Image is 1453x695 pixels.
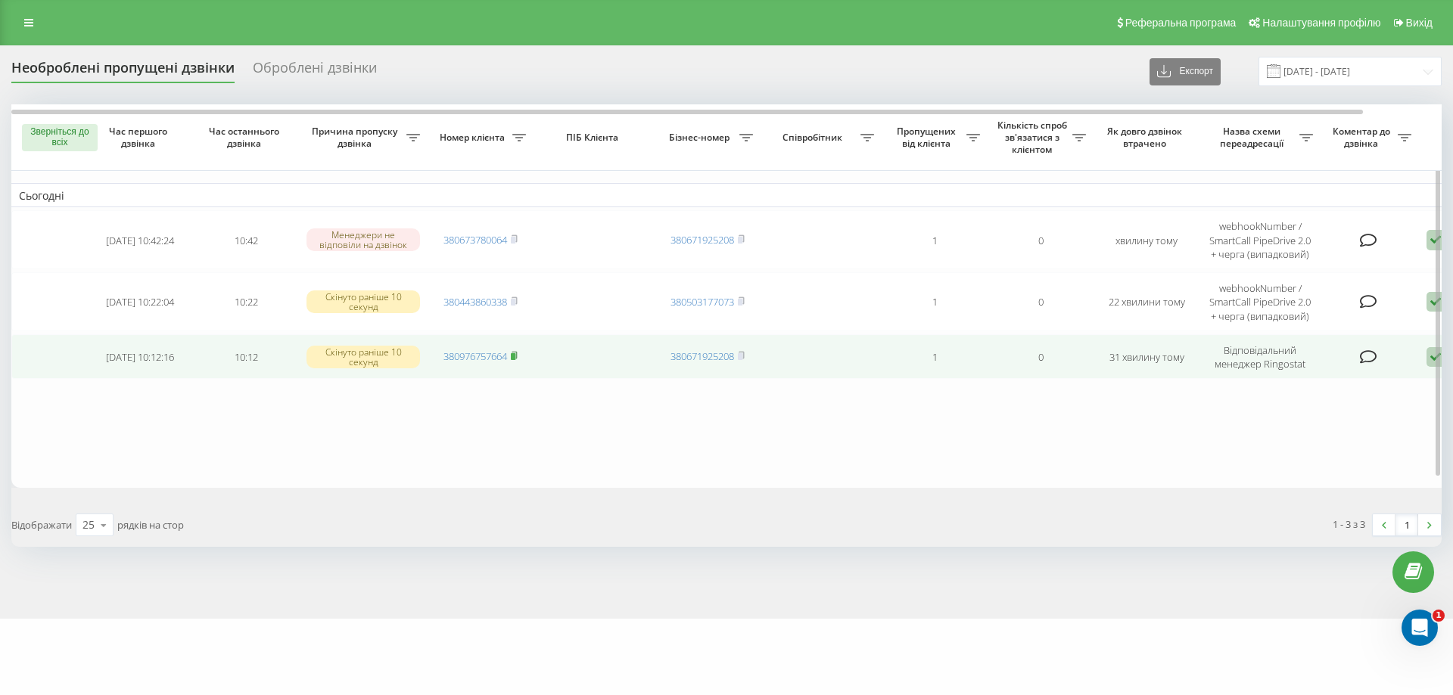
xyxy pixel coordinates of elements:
font: Відповідальний менеджер Ringostat [1215,343,1305,371]
font: 1 [932,295,938,309]
a: 380503177073 [670,295,734,309]
button: Зверніться до всіх [22,124,98,151]
font: 1 [932,234,938,247]
font: 31 хвилину тому [1109,350,1184,364]
font: Налаштування профілю [1262,17,1380,29]
font: Необроблені пропущені дзвінки [11,58,235,76]
font: хвилину тому [1115,234,1178,247]
font: 10:42 [235,234,258,247]
font: 25 [82,517,95,532]
font: Причина пропуску дзвінка [312,125,397,150]
font: 10:22 [235,295,258,309]
font: Бізнес-номер [669,131,730,144]
button: Експорт [1150,58,1221,85]
font: Скінуто раніше 10 секунд [325,290,402,313]
font: Пропущених від клієнта [897,125,956,150]
font: 1 [1405,518,1410,532]
iframe: Живий чат у інтеркомі [1402,610,1438,646]
font: 0 [1038,350,1044,364]
font: [DATE] 10:12:16 [106,350,174,364]
font: 1 [1436,610,1442,620]
font: Оброблені дзвінки [253,58,377,76]
a: 380673780064 [443,233,507,247]
a: 380443860338 [443,295,507,309]
font: Час першого дзвінка [109,125,167,150]
font: Вихід [1406,17,1433,29]
font: 1 - 3 з 3 [1333,517,1365,531]
font: 0 [1038,295,1044,309]
font: Номер клієнта [440,131,505,144]
font: [DATE] 10:42:24 [106,234,174,247]
font: 0 [1038,234,1044,247]
font: webhookNumber / SmartCall PipeDrive 2.0 + черга (випадковий) [1209,281,1311,323]
font: Відображати [11,518,72,532]
font: Час останнього дзвінка [209,125,279,150]
font: Скінуто раніше 10 секунд [325,346,402,368]
font: Сьогодні [19,188,64,203]
font: рядків на стор [117,518,184,532]
a: 380976757664 [443,349,507,363]
font: Співробітник [783,131,842,144]
font: webhookNumber / SmartCall PipeDrive 2.0 + черга (випадковий) [1209,219,1311,261]
font: Експорт [1180,66,1213,76]
font: 10:12 [235,350,258,364]
a: 380671925208 [670,233,734,247]
font: 22 хвилини тому [1109,295,1185,309]
font: ПІБ Клієнта [566,131,618,144]
font: [DATE] 10:22:04 [106,295,174,309]
font: Коментар до дзвінка [1333,125,1390,150]
font: Назва схеми переадресації [1220,125,1283,150]
font: 1 [932,350,938,364]
font: Реферальна програма [1125,17,1237,29]
font: Менеджери не відповіли на дзвінок [319,228,407,251]
font: Зверніться до всіх [30,126,89,147]
a: 380671925208 [670,349,734,363]
font: Кількість спроб зв'язатися з клієнтом [997,119,1067,155]
font: Як довго дзвінок втрачено [1107,125,1182,150]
